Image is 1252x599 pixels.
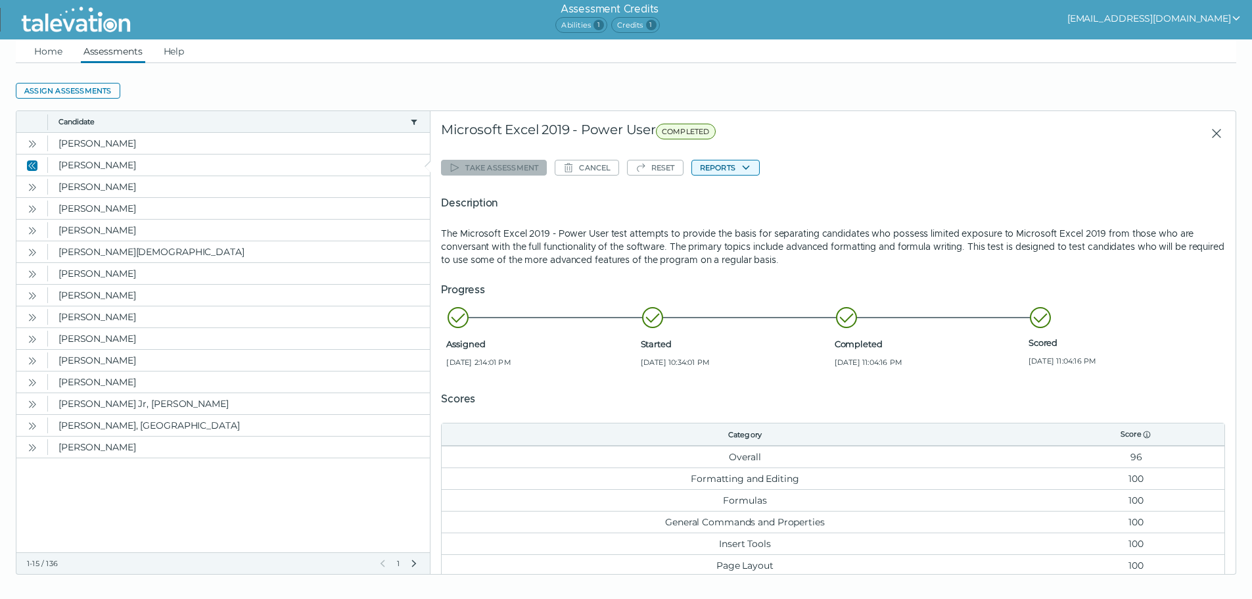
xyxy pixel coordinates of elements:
[16,3,136,36] img: Talevation_Logo_Transparent_white.png
[48,198,430,219] clr-dg-cell: [PERSON_NAME]
[646,20,657,30] span: 1
[441,227,1225,266] p: The Microsoft Excel 2019 - Power User test attempts to provide the basis for separating candidate...
[27,226,37,236] cds-icon: Open
[27,182,37,193] cds-icon: Open
[48,371,430,393] clr-dg-cell: [PERSON_NAME]
[409,116,419,127] button: candidate filter
[1067,11,1241,26] button: show user actions
[27,312,37,323] cds-icon: Open
[446,339,635,349] span: Assigned
[27,269,37,279] cds-icon: Open
[442,423,1048,446] th: Category
[396,558,401,569] span: 1
[835,339,1023,349] span: Completed
[24,287,40,303] button: Open
[27,334,37,345] cds-icon: Open
[442,533,1048,554] td: Insert Tools
[27,377,37,388] cds-icon: Open
[1048,423,1224,446] th: Score
[24,439,40,455] button: Open
[641,357,829,368] span: [DATE] 10:34:01 PM
[48,155,430,176] clr-dg-cell: [PERSON_NAME]
[441,160,547,176] button: Take assessment
[24,179,40,195] button: Open
[48,220,430,241] clr-dg-cell: [PERSON_NAME]
[1048,489,1224,511] td: 100
[27,160,37,171] cds-icon: Close
[48,328,430,349] clr-dg-cell: [PERSON_NAME]
[24,352,40,368] button: Open
[442,489,1048,511] td: Formulas
[48,285,430,306] clr-dg-cell: [PERSON_NAME]
[1200,122,1225,145] button: Close
[32,39,65,63] a: Home
[24,309,40,325] button: Open
[24,222,40,238] button: Open
[442,446,1048,467] td: Overall
[691,160,760,176] button: Reports
[441,282,1225,298] h5: Progress
[27,558,369,569] div: 1-15 / 136
[48,393,430,414] clr-dg-cell: [PERSON_NAME] Jr, [PERSON_NAME]
[1048,533,1224,554] td: 100
[27,356,37,366] cds-icon: Open
[27,247,37,258] cds-icon: Open
[1048,554,1224,576] td: 100
[641,339,829,349] span: Started
[24,135,40,151] button: Open
[48,133,430,154] clr-dg-cell: [PERSON_NAME]
[24,266,40,281] button: Open
[27,291,37,301] cds-icon: Open
[81,39,145,63] a: Assessments
[555,160,618,176] button: Cancel
[1048,511,1224,533] td: 100
[555,1,663,17] h6: Assessment Credits
[442,467,1048,489] td: Formatting and Editing
[24,331,40,347] button: Open
[593,20,604,30] span: 1
[48,437,430,458] clr-dg-cell: [PERSON_NAME]
[48,350,430,371] clr-dg-cell: [PERSON_NAME]
[24,396,40,412] button: Open
[442,511,1048,533] td: General Commands and Properties
[441,195,1225,211] h5: Description
[48,176,430,197] clr-dg-cell: [PERSON_NAME]
[24,157,40,173] button: Close
[656,124,716,139] span: COMPLETED
[409,558,419,569] button: Next Page
[24,244,40,260] button: Open
[161,39,187,63] a: Help
[1048,446,1224,467] td: 96
[442,554,1048,576] td: Page Layout
[27,443,37,453] cds-icon: Open
[48,415,430,436] clr-dg-cell: [PERSON_NAME], [GEOGRAPHIC_DATA]
[627,160,684,176] button: Reset
[555,17,607,33] span: Abilities
[58,116,405,127] button: Candidate
[1029,337,1217,348] span: Scored
[611,17,659,33] span: Credits
[27,399,37,410] cds-icon: Open
[16,83,120,99] button: Assign assessments
[1029,356,1217,366] span: [DATE] 11:04:16 PM
[48,263,430,284] clr-dg-cell: [PERSON_NAME]
[27,139,37,149] cds-icon: Open
[1048,467,1224,489] td: 100
[24,201,40,216] button: Open
[24,418,40,433] button: Open
[377,558,388,569] button: Previous Page
[27,204,37,214] cds-icon: Open
[27,421,37,431] cds-icon: Open
[835,357,1023,368] span: [DATE] 11:04:16 PM
[48,306,430,327] clr-dg-cell: [PERSON_NAME]
[441,391,1225,407] h5: Scores
[441,122,960,145] div: Microsoft Excel 2019 - Power User
[446,357,635,368] span: [DATE] 2:14:01 PM
[24,374,40,390] button: Open
[48,241,430,262] clr-dg-cell: [PERSON_NAME][DEMOGRAPHIC_DATA]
